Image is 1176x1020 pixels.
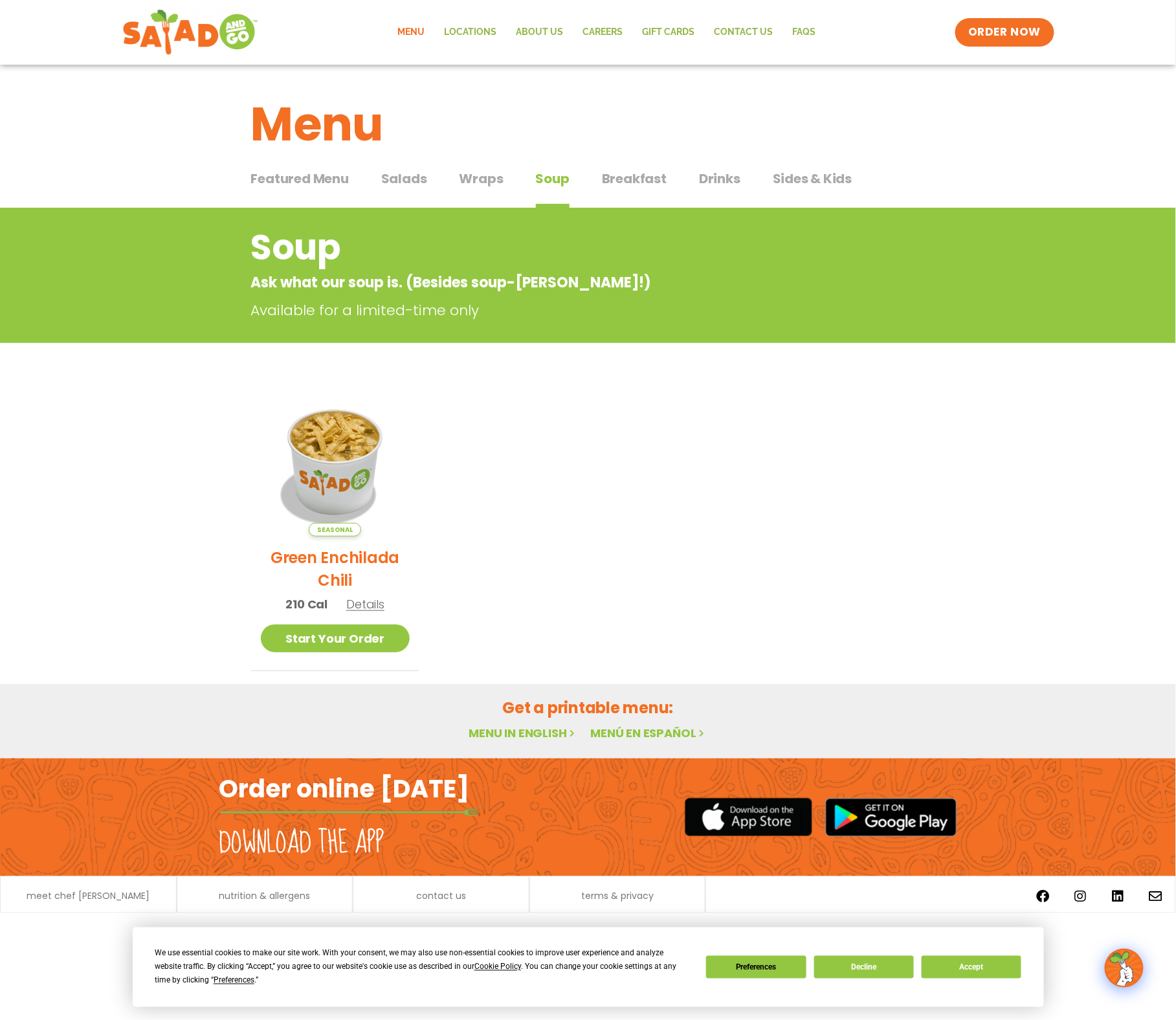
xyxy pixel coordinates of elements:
a: contact us [416,891,466,900]
a: Menu in English [469,725,577,741]
a: Locations [435,17,507,47]
a: Menu [388,17,435,47]
h2: Order online [DATE] [219,773,470,804]
a: Start Your Order [261,625,410,652]
h2: Get a printable menu: [251,696,926,719]
span: Details [346,596,384,612]
h2: Green Enchilada Chili [261,546,410,592]
a: terms & privacy [581,891,654,900]
span: Wraps [460,169,504,188]
img: new-SAG-logo-768×292 [122,6,259,58]
a: Menú en español [590,725,707,741]
span: Cookie Policy [474,962,521,971]
a: Contact Us [705,17,783,47]
div: We use essential cookies to make our site work. With your consent, we may also use non-essential ... [155,947,691,988]
p: © 2024 Salad and Go [226,926,951,944]
a: meet chef [PERSON_NAME] [27,891,150,900]
h1: Menu [251,89,926,159]
img: google_play [825,798,957,837]
h2: Soup [251,221,821,274]
p: Available for a limited-time only [251,300,827,321]
p: Ask what our soup is. (Besides soup-[PERSON_NAME]!) [251,272,821,293]
img: wpChatIcon [1106,950,1142,986]
span: Breakfast [602,169,667,188]
span: Sides & Kids [773,169,852,188]
span: Salads [381,169,427,188]
a: GIFT CARDS [633,17,705,47]
a: Careers [573,17,633,47]
a: About Us [507,17,573,47]
h2: Download the app [219,825,384,861]
span: Seasonal [309,523,361,537]
span: Featured Menu [251,169,349,188]
div: Cookie Consent Prompt [133,927,1044,1007]
span: Preferences [214,976,254,985]
a: nutrition & allergens [219,891,310,900]
div: Tabbed content [251,164,926,208]
img: appstore [685,796,812,838]
button: Decline [814,956,914,979]
span: Drinks [699,169,740,188]
img: Product photo for Green Enchilada Chili [261,387,410,537]
span: Soup [536,169,570,188]
nav: Menu [388,17,826,47]
span: ORDER NOW [968,25,1041,40]
span: 210 Cal [286,595,328,613]
a: ORDER NOW [955,18,1054,47]
img: fork [219,809,478,816]
a: FAQs [783,17,826,47]
button: Preferences [706,956,806,979]
button: Accept [922,956,1021,979]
